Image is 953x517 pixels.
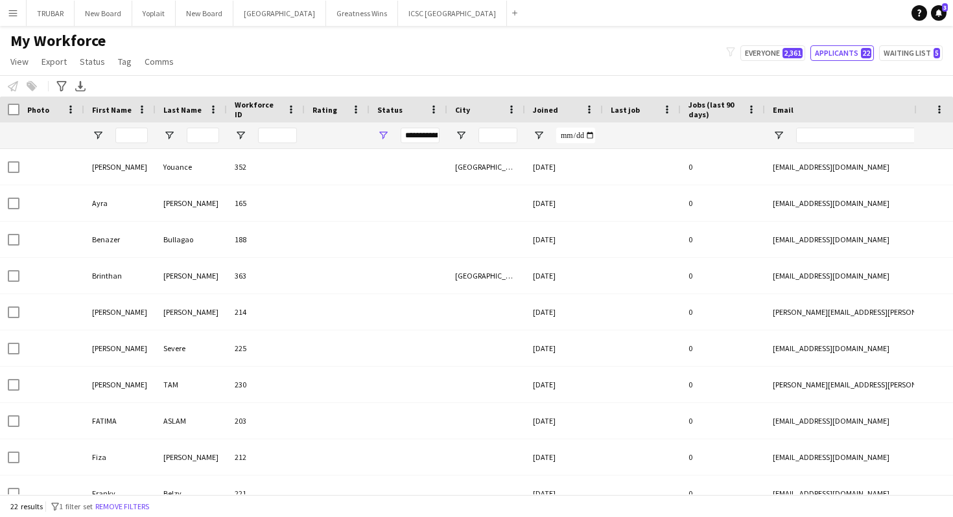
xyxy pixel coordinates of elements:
[681,330,765,366] div: 0
[27,105,49,115] span: Photo
[54,78,69,94] app-action-btn: Advanced filters
[156,367,227,402] div: TAM
[377,105,403,115] span: Status
[740,45,805,61] button: Everyone2,361
[447,149,525,185] div: [GEOGRAPHIC_DATA]
[41,56,67,67] span: Export
[93,500,152,514] button: Remove filters
[36,53,72,70] a: Export
[156,294,227,330] div: [PERSON_NAME]
[187,128,219,143] input: Last Name Filter Input
[10,56,29,67] span: View
[84,149,156,185] div: [PERSON_NAME]
[525,185,603,221] div: [DATE]
[84,294,156,330] div: [PERSON_NAME]
[681,258,765,293] div: 0
[533,130,545,141] button: Open Filter Menu
[525,330,603,366] div: [DATE]
[84,439,156,475] div: Fiza
[92,130,104,141] button: Open Filter Menu
[455,105,470,115] span: City
[227,294,305,330] div: 214
[525,258,603,293] div: [DATE]
[447,258,525,293] div: [GEOGRAPHIC_DATA]
[84,476,156,511] div: Franky
[163,105,202,115] span: Last Name
[163,130,175,141] button: Open Filter Menu
[455,130,467,141] button: Open Filter Menu
[145,56,174,67] span: Comms
[879,45,943,61] button: Waiting list5
[681,185,765,221] div: 0
[611,105,640,115] span: Last job
[10,31,106,51] span: My Workforce
[525,476,603,511] div: [DATE]
[156,403,227,439] div: ASLAM
[681,367,765,402] div: 0
[156,149,227,185] div: Youance
[681,149,765,185] div: 0
[533,105,558,115] span: Joined
[75,53,110,70] a: Status
[681,439,765,475] div: 0
[398,1,507,26] button: ICSC [GEOGRAPHIC_DATA]
[258,128,297,143] input: Workforce ID Filter Input
[84,185,156,221] div: Ayra
[156,222,227,257] div: Bullagao
[312,105,337,115] span: Rating
[235,130,246,141] button: Open Filter Menu
[156,330,227,366] div: Severe
[156,476,227,511] div: Belzy
[525,403,603,439] div: [DATE]
[861,48,871,58] span: 22
[139,53,179,70] a: Comms
[227,439,305,475] div: 212
[156,439,227,475] div: [PERSON_NAME]
[227,476,305,511] div: 221
[810,45,874,61] button: Applicants22
[84,258,156,293] div: Brinthan
[84,222,156,257] div: Benazer
[59,501,93,511] span: 1 filter set
[934,48,940,58] span: 5
[227,367,305,402] div: 230
[773,130,784,141] button: Open Filter Menu
[27,1,75,26] button: TRUBAR
[556,128,595,143] input: Joined Filter Input
[782,48,803,58] span: 2,361
[681,294,765,330] div: 0
[942,3,948,12] span: 3
[326,1,398,26] button: Greatness Wins
[113,53,137,70] a: Tag
[75,1,132,26] button: New Board
[227,222,305,257] div: 188
[478,128,517,143] input: City Filter Input
[115,128,148,143] input: First Name Filter Input
[525,222,603,257] div: [DATE]
[525,439,603,475] div: [DATE]
[227,403,305,439] div: 203
[84,367,156,402] div: [PERSON_NAME]
[176,1,233,26] button: New Board
[227,185,305,221] div: 165
[227,149,305,185] div: 352
[235,100,281,119] span: Workforce ID
[377,130,389,141] button: Open Filter Menu
[525,149,603,185] div: [DATE]
[84,403,156,439] div: FATIMA
[681,476,765,511] div: 0
[525,294,603,330] div: [DATE]
[73,78,88,94] app-action-btn: Export XLSX
[233,1,326,26] button: [GEOGRAPHIC_DATA]
[92,105,132,115] span: First Name
[118,56,132,67] span: Tag
[525,367,603,402] div: [DATE]
[227,330,305,366] div: 225
[132,1,176,26] button: Yoplait
[80,56,105,67] span: Status
[156,258,227,293] div: [PERSON_NAME]
[84,330,156,366] div: [PERSON_NAME]
[5,53,34,70] a: View
[773,105,794,115] span: Email
[688,100,742,119] span: Jobs (last 90 days)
